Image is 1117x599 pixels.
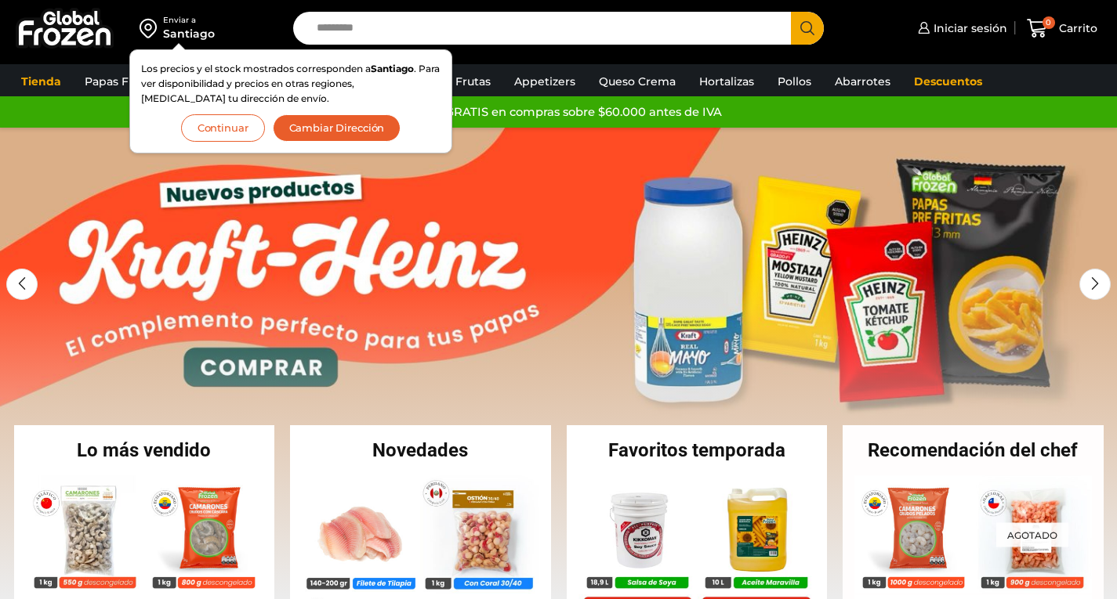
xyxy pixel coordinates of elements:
[77,67,161,96] a: Papas Fritas
[1043,16,1055,29] span: 0
[163,26,215,41] div: Santiago
[591,67,684,96] a: Queso Crema
[371,63,414,74] strong: Santiago
[290,441,551,460] h2: Novedades
[1023,10,1101,47] a: 0 Carrito
[13,67,69,96] a: Tienda
[181,114,265,142] button: Continuar
[14,441,275,460] h2: Lo más vendido
[843,441,1104,460] h2: Recomendación del chef
[506,67,583,96] a: Appetizers
[691,67,762,96] a: Hortalizas
[273,114,401,142] button: Cambiar Dirección
[914,13,1007,44] a: Iniciar sesión
[1055,20,1097,36] span: Carrito
[906,67,990,96] a: Descuentos
[1079,269,1111,300] div: Next slide
[567,441,828,460] h2: Favoritos temporada
[770,67,819,96] a: Pollos
[791,12,824,45] button: Search button
[163,15,215,26] div: Enviar a
[996,522,1068,547] p: Agotado
[6,269,38,300] div: Previous slide
[827,67,898,96] a: Abarrotes
[140,15,163,41] img: address-field-icon.svg
[930,20,1007,36] span: Iniciar sesión
[141,61,441,106] p: Los precios y el stock mostrados corresponden a . Para ver disponibilidad y precios en otras regi...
